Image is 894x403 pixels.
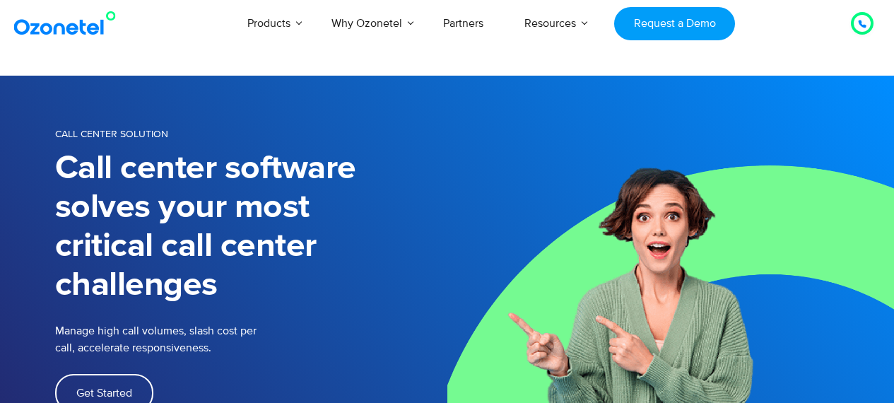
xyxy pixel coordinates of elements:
[614,7,735,40] a: Request a Demo
[55,128,168,140] span: Call Center Solution
[55,149,447,305] h1: Call center software solves your most critical call center challenges
[55,322,338,356] p: Manage high call volumes, slash cost per call, accelerate responsiveness.
[76,387,132,399] span: Get Started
